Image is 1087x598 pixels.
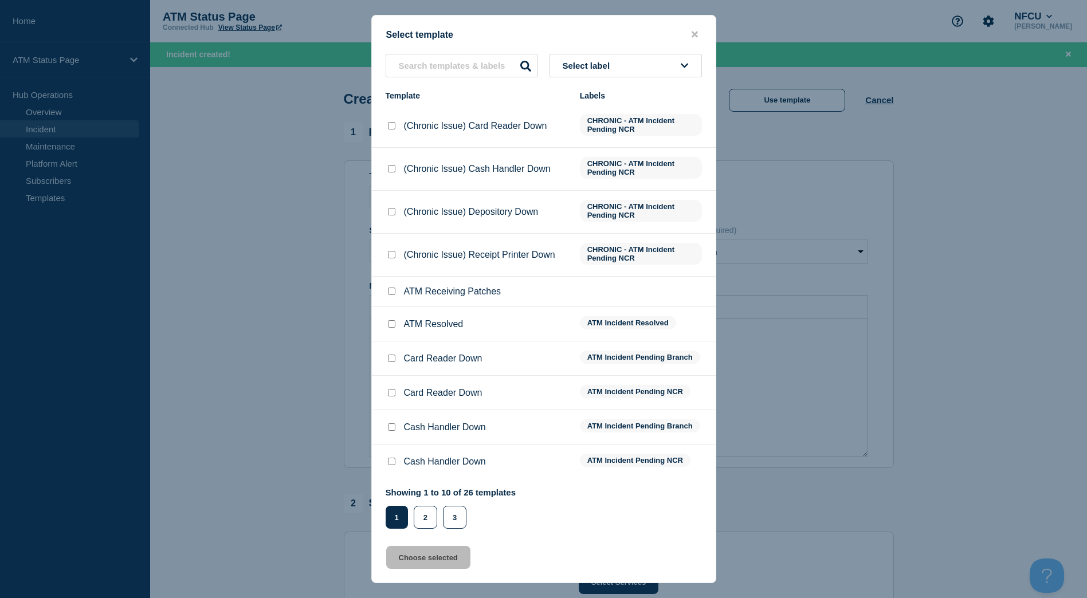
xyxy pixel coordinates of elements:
[404,250,555,260] p: (Chronic Issue) Receipt Printer Down
[580,157,702,179] span: CHRONIC - ATM Incident Pending NCR
[386,506,408,529] button: 1
[388,458,395,465] input: Cash Handler Down checkbox
[388,389,395,396] input: Card Reader Down checkbox
[550,54,702,77] button: Select label
[388,122,395,129] input: (Chronic Issue) Card Reader Down checkbox
[580,385,690,398] span: ATM Incident Pending NCR
[404,164,551,174] p: (Chronic Issue) Cash Handler Down
[388,165,395,172] input: (Chronic Issue) Cash Handler Down checkbox
[580,316,676,329] span: ATM Incident Resolved
[386,546,470,569] button: Choose selected
[563,61,615,70] span: Select label
[580,419,700,432] span: ATM Incident Pending Branch
[580,454,690,467] span: ATM Incident Pending NCR
[404,207,539,217] p: (Chronic Issue) Depository Down
[404,121,547,131] p: (Chronic Issue) Card Reader Down
[388,320,395,328] input: ATM Resolved checkbox
[580,200,702,222] span: CHRONIC - ATM Incident Pending NCR
[580,114,702,136] span: CHRONIC - ATM Incident Pending NCR
[388,423,395,431] input: Cash Handler Down checkbox
[388,288,395,295] input: ATM Receiving Patches checkbox
[414,506,437,529] button: 2
[386,91,568,100] div: Template
[404,286,501,297] p: ATM Receiving Patches
[580,243,702,265] span: CHRONIC - ATM Incident Pending NCR
[388,208,395,215] input: (Chronic Issue) Depository Down checkbox
[404,319,464,329] p: ATM Resolved
[688,29,701,40] button: close button
[404,353,482,364] p: Card Reader Down
[404,457,486,467] p: Cash Handler Down
[404,422,486,432] p: Cash Handler Down
[386,54,538,77] input: Search templates & labels
[404,388,482,398] p: Card Reader Down
[386,487,516,497] p: Showing 1 to 10 of 26 templates
[580,91,702,100] div: Labels
[388,355,395,362] input: Card Reader Down checkbox
[443,506,466,529] button: 3
[388,251,395,258] input: (Chronic Issue) Receipt Printer Down checkbox
[372,29,716,40] div: Select template
[580,351,700,364] span: ATM Incident Pending Branch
